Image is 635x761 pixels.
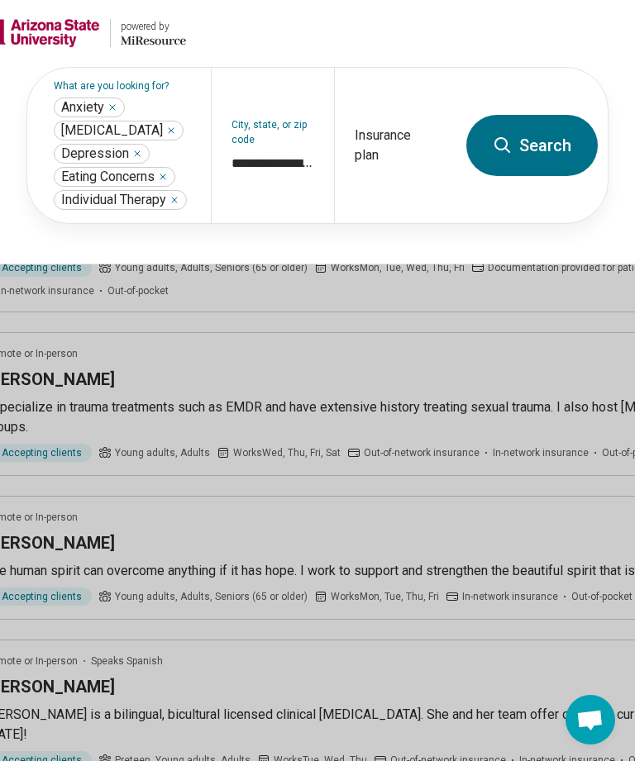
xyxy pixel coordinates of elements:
[61,192,166,208] span: Individual Therapy
[158,172,168,182] button: Eating Concerns
[169,195,179,205] button: Individual Therapy
[466,115,598,176] button: Search
[54,167,175,187] div: Eating Concerns
[61,145,129,162] span: Depression
[54,98,125,117] div: Anxiety
[61,169,155,185] span: Eating Concerns
[166,126,176,136] button: Binge-Eating Disorder
[107,102,117,112] button: Anxiety
[132,149,142,159] button: Depression
[566,695,615,744] div: Open chat
[61,122,163,139] span: [MEDICAL_DATA]
[121,19,186,34] div: powered by
[54,121,184,140] div: Binge-Eating Disorder
[54,190,187,210] div: Individual Therapy
[54,144,150,164] div: Depression
[54,81,191,91] label: What are you looking for?
[61,99,104,116] span: Anxiety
